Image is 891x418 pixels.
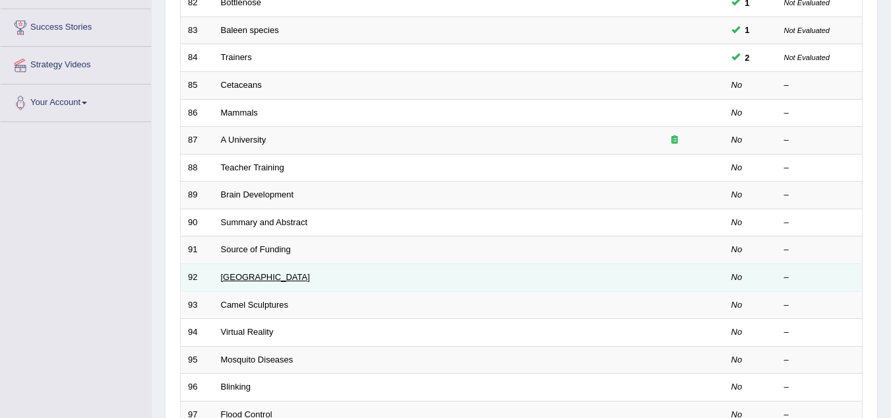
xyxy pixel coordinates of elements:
div: – [784,271,855,284]
em: No [731,355,743,365]
em: No [731,217,743,227]
td: 92 [181,263,214,291]
td: 91 [181,236,214,264]
a: Source of Funding [221,244,291,254]
a: Your Account [1,85,151,118]
td: 94 [181,319,214,347]
em: No [731,382,743,392]
a: Mammals [221,108,258,118]
td: 95 [181,346,214,374]
a: Teacher Training [221,162,284,172]
em: No [731,108,743,118]
div: – [784,162,855,174]
em: No [731,162,743,172]
div: – [784,79,855,92]
td: 85 [181,72,214,100]
div: Exam occurring question [632,134,717,147]
td: 89 [181,182,214,209]
div: – [784,381,855,394]
em: No [731,272,743,282]
span: You can still take this question [740,51,755,65]
div: – [784,107,855,120]
a: Virtual Reality [221,327,274,337]
a: Trainers [221,52,252,62]
a: Brain Development [221,190,294,199]
em: No [731,244,743,254]
a: A University [221,135,266,145]
a: Mosquito Diseases [221,355,293,365]
div: – [784,244,855,256]
div: – [784,189,855,201]
td: 90 [181,209,214,236]
a: Baleen species [221,25,279,35]
a: Blinking [221,382,251,392]
small: Not Evaluated [784,53,830,61]
td: 83 [181,17,214,44]
td: 87 [181,127,214,155]
a: Summary and Abstract [221,217,308,227]
em: No [731,327,743,337]
em: No [731,300,743,310]
a: Strategy Videos [1,47,151,80]
a: Camel Sculptures [221,300,289,310]
td: 88 [181,154,214,182]
div: – [784,326,855,339]
small: Not Evaluated [784,26,830,34]
a: [GEOGRAPHIC_DATA] [221,272,310,282]
td: 96 [181,374,214,401]
td: 84 [181,44,214,72]
a: Cetaceans [221,80,262,90]
td: 86 [181,99,214,127]
div: – [784,217,855,229]
div: – [784,299,855,312]
div: – [784,354,855,366]
td: 93 [181,291,214,319]
span: You can still take this question [740,23,755,37]
em: No [731,135,743,145]
em: No [731,80,743,90]
div: – [784,134,855,147]
a: Success Stories [1,9,151,42]
em: No [731,190,743,199]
